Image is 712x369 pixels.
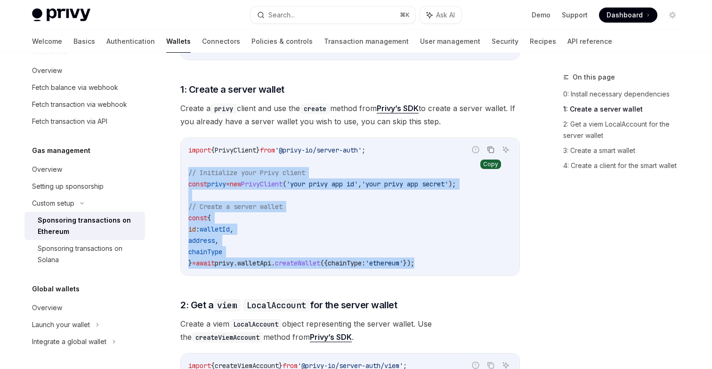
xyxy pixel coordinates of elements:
[328,259,365,267] span: chainType:
[268,9,295,21] div: Search...
[241,180,283,188] span: PrivyClient
[607,10,643,20] span: Dashboard
[275,146,362,154] span: '@privy-io/server-auth'
[243,299,310,312] code: LocalAccount
[38,243,139,265] div: Sponsoring transactions on Solana
[188,168,305,177] span: // Initialize your Privy client
[32,99,127,110] div: Fetch transaction via webhook
[32,336,106,347] div: Integrate a global wallet
[215,146,256,154] span: PrivyClient
[32,283,80,295] h5: Global wallets
[32,65,62,76] div: Overview
[563,158,688,173] a: 4: Create a client for the smart wallet
[567,30,612,53] a: API reference
[32,198,74,209] div: Custom setup
[24,240,145,268] a: Sponsoring transactions on Solana
[563,87,688,102] a: 0: Install necessary dependencies
[24,113,145,130] a: Fetch transaction via API
[202,30,240,53] a: Connectors
[211,146,215,154] span: {
[32,164,62,175] div: Overview
[200,225,230,233] span: walletId
[310,332,352,342] a: Privy’s SDK
[300,104,330,114] code: create
[251,30,313,53] a: Policies & controls
[286,180,358,188] span: 'your privy app id'
[188,214,207,222] span: const
[420,7,461,24] button: Ask AI
[32,8,90,22] img: light logo
[106,30,155,53] a: Authentication
[192,259,196,267] span: =
[38,215,139,237] div: Sponsoring transactions on Ethereum
[32,82,118,93] div: Fetch balance via webhook
[210,104,237,114] code: privy
[180,102,520,128] span: Create a client and use the method from to create a server wallet. If you already have a server w...
[573,72,615,83] span: On this page
[362,180,448,188] span: 'your privy app secret'
[24,161,145,178] a: Overview
[275,259,320,267] span: createWallet
[480,160,501,169] div: Copy
[24,79,145,96] a: Fetch balance via webhook
[32,302,62,313] div: Overview
[532,10,550,20] a: Demo
[188,248,222,256] span: chainType
[377,104,419,113] a: Privy’s SDK
[362,146,365,154] span: ;
[563,117,688,143] a: 2: Get a viem LocalAccount for the server wallet
[500,144,512,156] button: Ask AI
[196,225,200,233] span: :
[230,225,234,233] span: ,
[324,30,409,53] a: Transaction management
[32,181,104,192] div: Setting up sponsorship
[180,83,284,96] span: 1: Create a server wallet
[180,317,520,344] span: Create a viem object representing the server wallet. Use the method from .
[365,259,403,267] span: 'ethereum'
[166,30,191,53] a: Wallets
[485,144,497,156] button: Copy the contents from the code block
[230,180,241,188] span: new
[448,180,456,188] span: );
[530,30,556,53] a: Recipes
[237,259,271,267] span: walletApi
[436,10,455,20] span: Ask AI
[563,143,688,158] a: 3: Create a smart wallet
[213,299,241,312] code: viem
[563,102,688,117] a: 1: Create a server wallet
[188,236,215,245] span: address
[196,259,215,267] span: await
[32,116,107,127] div: Fetch transaction via API
[226,180,230,188] span: =
[420,30,480,53] a: User management
[283,180,286,188] span: (
[271,259,275,267] span: .
[32,30,62,53] a: Welcome
[492,30,518,53] a: Security
[229,319,282,329] code: LocalAccount
[192,332,263,343] code: createViemAccount
[207,180,226,188] span: privy
[599,8,657,23] a: Dashboard
[320,259,328,267] span: ({
[358,180,362,188] span: ,
[400,11,410,19] span: ⌘ K
[215,236,218,245] span: ,
[188,146,211,154] span: import
[188,225,196,233] span: id
[24,178,145,195] a: Setting up sponsorship
[260,146,275,154] span: from
[188,202,283,211] span: // Create a server wallet
[207,214,211,222] span: {
[188,259,192,267] span: }
[24,62,145,79] a: Overview
[234,259,237,267] span: .
[469,144,482,156] button: Report incorrect code
[24,96,145,113] a: Fetch transaction via webhook
[24,299,145,316] a: Overview
[256,146,260,154] span: }
[403,259,414,267] span: });
[73,30,95,53] a: Basics
[562,10,588,20] a: Support
[251,7,415,24] button: Search...⌘K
